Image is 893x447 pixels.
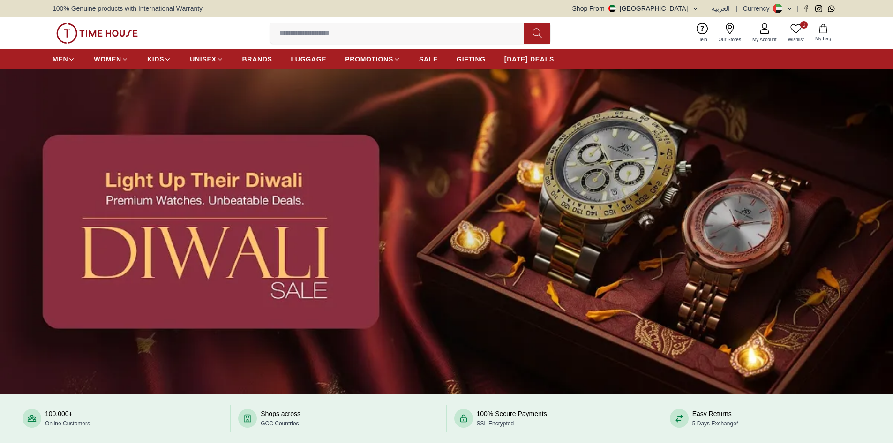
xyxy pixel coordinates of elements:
span: SALE [419,54,438,64]
span: MEN [53,54,68,64]
span: BRANDS [242,54,272,64]
span: KIDS [147,54,164,64]
a: KIDS [147,51,171,68]
a: GIFTING [457,51,486,68]
a: Instagram [815,5,822,12]
span: LUGGAGE [291,54,327,64]
a: 0Wishlist [782,21,810,45]
a: PROMOTIONS [345,51,400,68]
div: 100,000+ [45,409,90,428]
span: UNISEX [190,54,216,64]
div: Currency [743,4,773,13]
a: LUGGAGE [291,51,327,68]
a: WOMEN [94,51,128,68]
span: 100% Genuine products with International Warranty [53,4,203,13]
span: Our Stores [715,36,745,43]
button: Shop From[GEOGRAPHIC_DATA] [572,4,699,13]
a: Help [692,21,713,45]
a: SALE [419,51,438,68]
button: العربية [712,4,730,13]
span: | [705,4,706,13]
span: | [735,4,737,13]
a: Whatsapp [828,5,835,12]
div: Easy Returns [692,409,739,428]
span: SSL Encrypted [477,420,514,427]
span: Help [694,36,711,43]
img: United Arab Emirates [608,5,616,12]
span: | [797,4,799,13]
button: My Bag [810,22,837,44]
span: My Bag [811,35,835,42]
span: WOMEN [94,54,121,64]
a: MEN [53,51,75,68]
span: GCC Countries [261,420,299,427]
a: BRANDS [242,51,272,68]
div: Shops across [261,409,300,428]
span: PROMOTIONS [345,54,393,64]
div: 100% Secure Payments [477,409,547,428]
a: Facebook [803,5,810,12]
span: My Account [749,36,780,43]
span: 0 [800,21,808,29]
a: [DATE] DEALS [504,51,554,68]
span: 5 Days Exchange* [692,420,739,427]
span: Wishlist [784,36,808,43]
a: Our Stores [713,21,747,45]
span: GIFTING [457,54,486,64]
span: [DATE] DEALS [504,54,554,64]
a: UNISEX [190,51,223,68]
img: ... [56,23,138,44]
span: Online Customers [45,420,90,427]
